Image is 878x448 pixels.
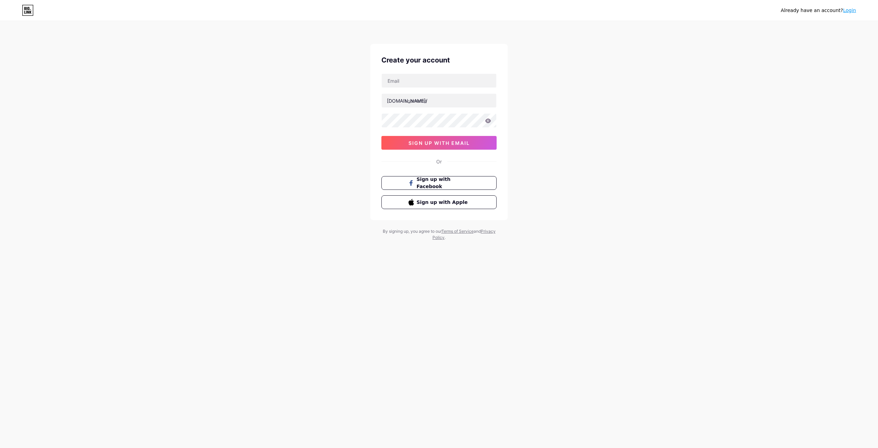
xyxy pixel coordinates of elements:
[417,199,470,206] span: Sign up with Apple
[381,228,497,241] div: By signing up, you agree to our and .
[417,176,470,190] span: Sign up with Facebook
[408,140,470,146] span: sign up with email
[381,136,497,150] button: sign up with email
[436,158,442,165] div: Or
[382,74,496,88] input: Email
[441,229,474,234] a: Terms of Service
[381,195,497,209] button: Sign up with Apple
[843,8,856,13] a: Login
[381,55,497,65] div: Create your account
[781,7,856,14] div: Already have an account?
[382,94,496,107] input: username
[381,176,497,190] button: Sign up with Facebook
[387,97,427,104] div: [DOMAIN_NAME]/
